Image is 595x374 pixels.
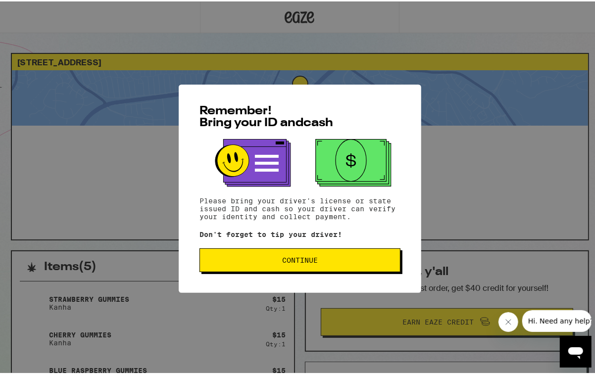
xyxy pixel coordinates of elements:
[560,334,592,366] iframe: Button to launch messaging window
[522,309,592,330] iframe: Message from company
[6,7,71,15] span: Hi. Need any help?
[282,255,318,262] span: Continue
[199,195,400,219] p: Please bring your driver's license or state issued ID and cash so your driver can verify your ide...
[199,229,400,237] p: Don't forget to tip your driver!
[498,311,518,330] iframe: Close message
[199,247,400,271] button: Continue
[199,104,333,128] span: Remember! Bring your ID and cash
